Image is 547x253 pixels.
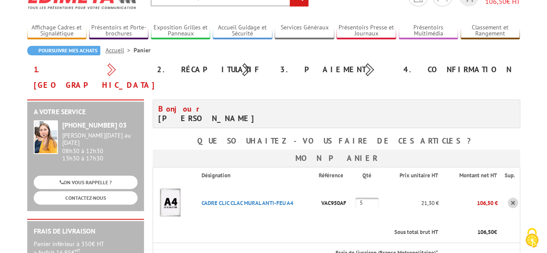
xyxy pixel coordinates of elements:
p: € [445,228,496,237]
p: Prix unitaire HT [390,172,438,180]
strong: [PHONE_NUMBER] 03 [62,121,127,129]
span: 106,50 [477,228,494,236]
img: widget-service.jpg [34,120,58,154]
h4: [PERSON_NAME] [158,104,330,123]
img: Cookies (fenêtre modale) [521,227,543,249]
a: Poursuivre mes achats [27,46,100,55]
p: 21,30 € [383,195,438,211]
a: CONTACTEZ-NOUS [34,191,138,205]
th: Désignation [195,167,319,183]
a: Classement et Rangement [461,24,520,38]
a: Accueil [106,46,134,54]
li: Panier [134,46,150,54]
p: Montant net HT [445,172,496,180]
div: [PERSON_NAME][DATE] au [DATE] [62,132,138,147]
a: Services Généraux [275,24,334,38]
h2: A votre service [34,108,138,116]
h2: Frais de Livraison [34,227,138,235]
th: Sup. [498,167,520,183]
div: 3. Paiement [274,62,397,77]
a: Présentoirs et Porte-brochures [89,24,149,38]
div: 2. Récapitulatif [150,62,274,77]
h3: Mon panier [153,150,520,167]
a: Affichage Cadres et Signalétique [27,24,87,38]
th: Sous total brut HT [195,222,438,243]
img: CADRE CLIC CLAC MURAL ANTI-FEU A4 [153,186,188,220]
div: 08h30 à 12h30 13h30 à 17h30 [62,132,138,162]
p: 106,50 € [438,195,497,211]
a: Présentoirs Multimédia [399,24,458,38]
p: VAC950AF [319,195,355,211]
a: CADRE CLIC CLAC MURAL ANTI-FEU A4 [202,199,293,207]
div: 1. [GEOGRAPHIC_DATA] [27,62,150,93]
b: Que souhaitez-vous faire de ces articles ? [197,136,475,146]
a: Accueil Guidage et Sécurité [213,24,272,38]
a: Exposition Grilles et Panneaux [151,24,211,38]
div: 4. Confirmation [397,62,520,77]
a: ON VOUS RAPPELLE ? [34,176,138,189]
th: Qté [355,167,383,183]
button: Cookies (fenêtre modale) [517,224,547,253]
p: Référence [319,172,354,180]
span: Bonjour [158,104,204,114]
a: Présentoirs Presse et Journaux [336,24,396,38]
